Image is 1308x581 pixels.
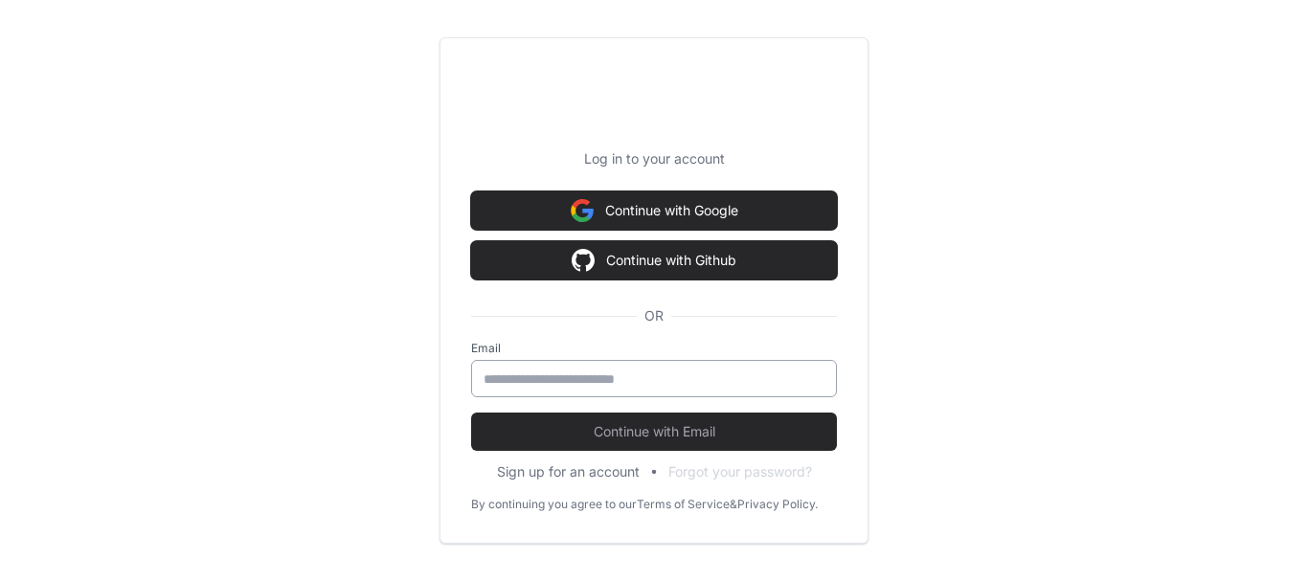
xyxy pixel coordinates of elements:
img: Sign in with google [571,191,594,230]
button: Forgot your password? [668,462,812,481]
p: Log in to your account [471,149,837,168]
div: & [730,497,737,512]
span: OR [637,306,671,325]
button: Continue with Email [471,413,837,451]
a: Terms of Service [637,497,730,512]
label: Email [471,341,837,356]
button: Sign up for an account [497,462,640,481]
a: Privacy Policy. [737,497,818,512]
span: Continue with Email [471,422,837,441]
button: Continue with Github [471,241,837,279]
button: Continue with Google [471,191,837,230]
img: Sign in with google [572,241,595,279]
div: By continuing you agree to our [471,497,637,512]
